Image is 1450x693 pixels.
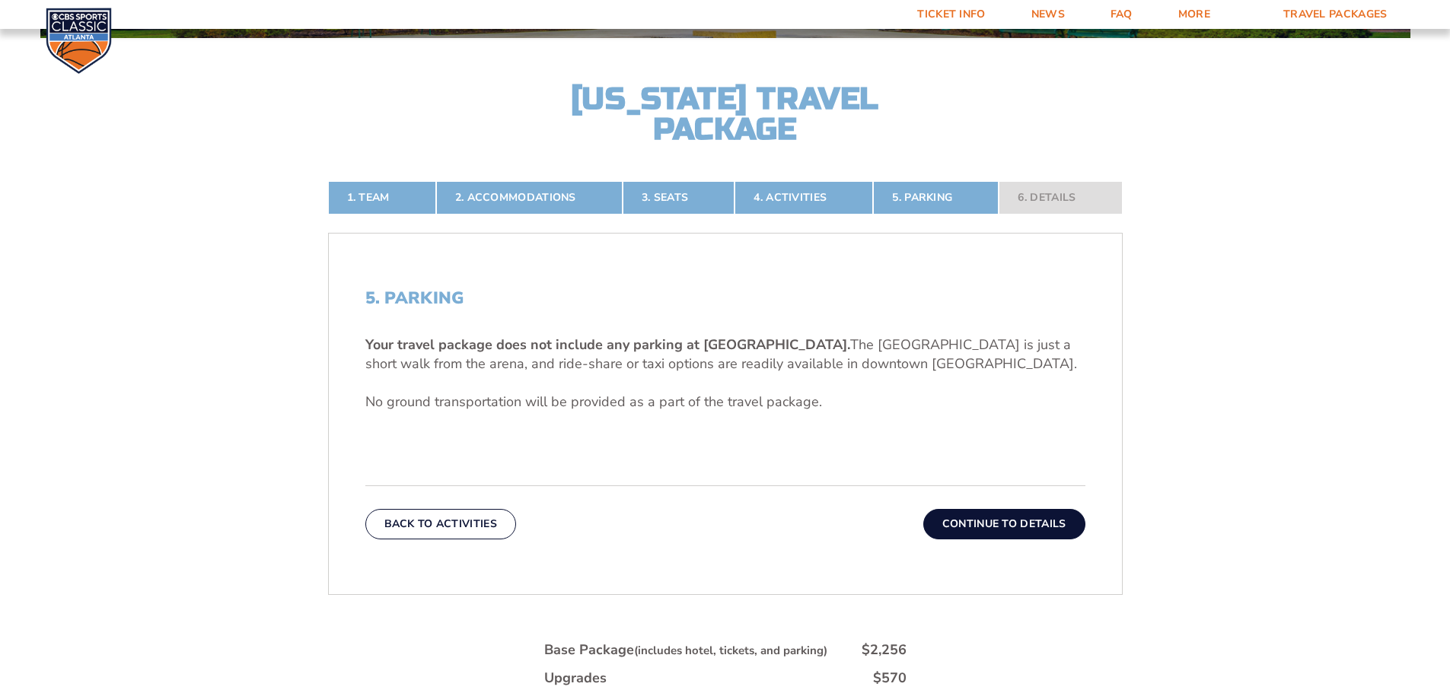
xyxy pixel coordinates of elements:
a: 1. Team [328,181,436,215]
a: 3. Seats [623,181,735,215]
h2: [US_STATE] Travel Package [558,84,893,145]
img: CBS Sports Classic [46,8,112,74]
div: Upgrades [544,669,607,688]
div: $570 [873,669,907,688]
h2: 5. Parking [365,288,1085,308]
button: Continue To Details [923,509,1085,539]
a: 2. Accommodations [436,181,623,215]
b: Your travel package does not include any parking at [GEOGRAPHIC_DATA]. [365,335,850,354]
button: Back To Activities [365,509,516,539]
p: The [GEOGRAPHIC_DATA] is just a short walk from the arena, and ride-share or taxi options are rea... [365,335,1085,374]
div: $2,256 [862,641,907,660]
p: No ground transportation will be provided as a part of the travel package. [365,393,1085,412]
div: Base Package [544,641,827,660]
small: (includes hotel, tickets, and parking) [634,643,827,658]
a: 4. Activities [735,181,873,215]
